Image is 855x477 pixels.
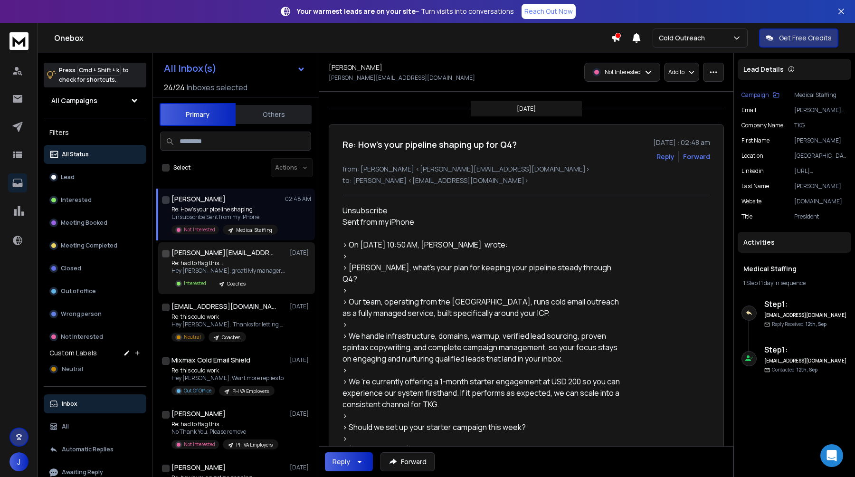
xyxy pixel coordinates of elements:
[329,74,475,82] p: [PERSON_NAME][EMAIL_ADDRESS][DOMAIN_NAME]
[44,327,146,346] button: Not Interested
[794,106,847,114] p: [PERSON_NAME][EMAIL_ADDRESS][DOMAIN_NAME]
[806,321,826,327] span: 12th, Sep
[290,410,311,418] p: [DATE]
[171,420,278,428] p: Re: had to flag this...
[184,387,211,394] p: Out Of Office
[9,452,28,471] button: J
[325,452,373,471] button: Reply
[659,33,709,43] p: Cold Outreach
[44,394,146,413] button: Inbox
[62,446,114,453] p: Automatic Replies
[236,441,273,448] p: PH VA Employers
[761,279,806,287] span: 1 day in sequence
[290,464,311,471] p: [DATE]
[764,344,847,355] h6: Step 1 :
[797,366,817,373] span: 12th, Sep
[61,242,117,249] p: Meeting Completed
[517,105,536,113] p: [DATE]
[164,64,217,73] h1: All Inbox(s)
[741,91,779,99] button: Campaign
[51,96,97,105] h1: All Campaigns
[741,198,761,205] p: website
[187,82,247,93] h3: Inboxes selected
[171,463,226,472] h1: [PERSON_NAME]
[772,366,817,373] p: Contacted
[171,321,285,328] p: Hey [PERSON_NAME], Thanks for letting me
[171,194,226,204] h1: [PERSON_NAME]
[171,302,276,311] h1: [EMAIL_ADDRESS][DOMAIN_NAME]
[342,205,627,475] div: Unsubscribe Sent from my iPhone > On [DATE] 10:50 AM, [PERSON_NAME] wrote: > > ﻿[PERSON_NAME], wh...
[524,7,573,16] p: Reach Out Now
[62,423,69,430] p: All
[44,282,146,301] button: Out of office
[44,360,146,379] button: Neutral
[656,152,674,162] button: Reply
[61,310,102,318] p: Wrong person
[227,280,246,287] p: Coaches
[44,440,146,459] button: Automatic Replies
[61,287,96,295] p: Out of office
[741,182,769,190] p: Last Name
[653,138,710,147] p: [DATE] : 02:48 am
[236,227,272,234] p: Medical Staffing
[794,182,847,190] p: [PERSON_NAME]
[290,303,311,310] p: [DATE]
[297,7,416,16] strong: Your warmest leads are on your site
[44,91,146,110] button: All Campaigns
[290,356,311,364] p: [DATE]
[741,137,769,144] p: First Name
[290,249,311,257] p: [DATE]
[61,333,103,341] p: Not Interested
[62,400,77,408] p: Inbox
[759,29,838,48] button: Get Free Credits
[743,279,758,287] span: 1 Step
[738,232,851,253] div: Activities
[54,32,611,44] h1: Onebox
[44,236,146,255] button: Meeting Completed
[683,152,710,162] div: Forward
[794,91,847,99] p: Medical Staffing
[173,164,190,172] label: Select
[171,213,278,221] p: Unsubscribe Sent from my iPhone
[9,32,28,50] img: logo
[342,164,710,174] p: from: [PERSON_NAME] <[PERSON_NAME][EMAIL_ADDRESS][DOMAIN_NAME]>
[77,65,121,76] span: Cmd + Shift + k
[49,348,97,358] h3: Custom Labels
[764,298,847,310] h6: Step 1 :
[171,206,278,213] p: Re: How's your pipeline shaping
[741,167,764,175] p: linkedin
[171,259,285,267] p: Re: had to flag this...
[62,365,83,373] span: Neutral
[741,106,756,114] p: Email
[44,213,146,232] button: Meeting Booked
[772,321,826,328] p: Reply Received
[44,259,146,278] button: Closed
[222,334,240,341] p: Coaches
[794,198,847,205] p: [DOMAIN_NAME]
[61,196,92,204] p: Interested
[285,195,311,203] p: 02:48 AM
[605,68,641,76] p: Not Interested
[380,452,435,471] button: Forward
[171,428,278,436] p: No Thank You. Please remove
[741,122,783,129] p: Company Name
[342,176,710,185] p: to: [PERSON_NAME] <[EMAIL_ADDRESS][DOMAIN_NAME]>
[743,65,784,74] p: Lead Details
[184,334,201,341] p: Neutral
[184,226,215,233] p: Not Interested
[764,357,847,364] h6: [EMAIL_ADDRESS][DOMAIN_NAME]
[332,457,350,467] div: Reply
[184,280,206,287] p: Interested
[342,138,517,151] h1: Re: How's your pipeline shaping up for Q4?
[741,213,752,220] p: title
[171,355,250,365] h1: Mixmax Cold Email Shield
[62,151,89,158] p: All Status
[522,4,576,19] a: Reach Out Now
[794,122,847,129] p: TKG
[44,305,146,324] button: Wrong person
[171,267,285,275] p: Hey [PERSON_NAME], great! My manager, [PERSON_NAME],
[59,66,129,85] p: Press to check for shortcuts.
